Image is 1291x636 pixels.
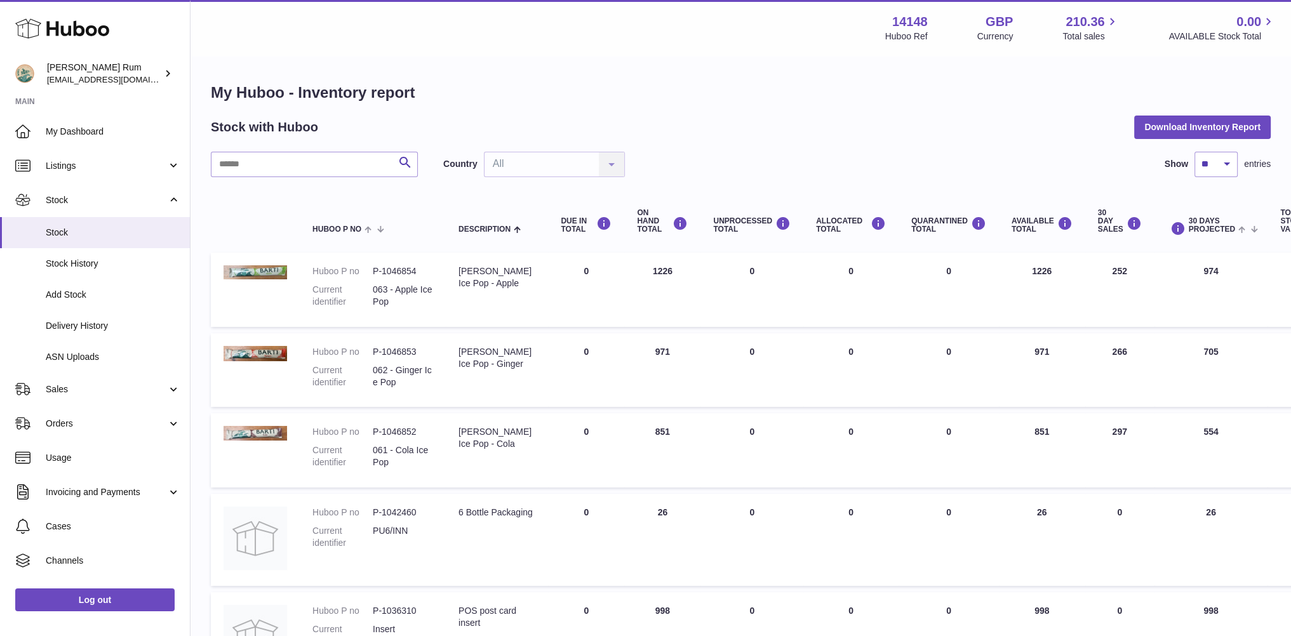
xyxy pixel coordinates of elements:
td: 1226 [999,253,1085,327]
td: 252 [1085,253,1154,327]
span: Invoicing and Payments [46,486,167,498]
dd: P-1046852 [373,426,433,438]
h2: Stock with Huboo [211,119,318,136]
td: 26 [624,494,700,586]
td: 0 [700,253,803,327]
td: 0 [1085,494,1154,586]
td: 0 [803,253,899,327]
span: My Dashboard [46,126,180,138]
span: Huboo P no [312,225,361,234]
span: 210.36 [1066,13,1104,30]
dt: Current identifier [312,444,373,468]
td: 0 [548,333,624,407]
span: 0 [946,427,951,437]
span: Cases [46,520,180,533]
span: Listings [46,160,167,172]
dd: P-1036310 [373,605,433,617]
span: ASN Uploads [46,351,180,363]
td: 26 [999,494,1085,586]
span: Delivery History [46,320,180,332]
span: [EMAIL_ADDRESS][DOMAIN_NAME] [47,74,187,84]
dt: Current identifier [312,284,373,308]
td: 705 [1154,333,1268,407]
div: 30 DAY SALES [1098,209,1142,234]
div: [PERSON_NAME] Ice Pop - Apple [458,265,535,289]
img: product image [224,346,287,361]
dt: Huboo P no [312,346,373,358]
dd: 061 - Cola Ice Pop [373,444,433,468]
dd: P-1042460 [373,507,433,519]
td: 0 [548,494,624,586]
img: product image [224,507,287,570]
a: 0.00 AVAILABLE Stock Total [1168,13,1276,43]
td: 974 [1154,253,1268,327]
span: 0 [946,507,951,517]
span: entries [1244,158,1271,170]
span: 0.00 [1236,13,1261,30]
div: POS post card insert [458,605,535,629]
td: 971 [999,333,1085,407]
dd: 063 - Apple Ice Pop [373,284,433,308]
td: 0 [548,253,624,327]
span: Stock [46,194,167,206]
dt: Current identifier [312,525,373,549]
dt: Huboo P no [312,507,373,519]
div: ON HAND Total [637,209,688,234]
dt: Huboo P no [312,265,373,277]
strong: 14148 [892,13,928,30]
span: Sales [46,383,167,395]
a: Log out [15,588,175,611]
td: 0 [700,494,803,586]
a: 210.36 Total sales [1062,13,1119,43]
label: Show [1165,158,1188,170]
span: Stock History [46,258,180,270]
div: AVAILABLE Total [1012,216,1073,234]
td: 0 [803,413,899,487]
span: 0 [946,266,951,276]
dt: Current identifier [312,364,373,388]
div: Currency [977,30,1013,43]
span: 0 [946,347,951,357]
td: 266 [1085,333,1154,407]
h1: My Huboo - Inventory report [211,83,1271,103]
dd: 062 - Ginger Ice Pop [373,364,433,388]
td: 0 [803,333,899,407]
div: 6 Bottle Packaging [458,507,535,519]
td: 297 [1085,413,1154,487]
dd: PU6/INN [373,525,433,549]
dt: Huboo P no [312,605,373,617]
dd: P-1046854 [373,265,433,277]
div: DUE IN TOTAL [561,216,612,234]
td: 0 [548,413,624,487]
img: product image [224,426,287,440]
span: AVAILABLE Stock Total [1168,30,1276,43]
span: Orders [46,418,167,430]
td: 554 [1154,413,1268,487]
dd: P-1046853 [373,346,433,358]
div: [PERSON_NAME] Ice Pop - Ginger [458,346,535,370]
img: product image [224,265,287,279]
span: Description [458,225,511,234]
td: 851 [624,413,700,487]
img: mail@bartirum.wales [15,64,34,83]
td: 26 [1154,494,1268,586]
td: 851 [999,413,1085,487]
strong: GBP [986,13,1013,30]
span: Add Stock [46,289,180,301]
div: [PERSON_NAME] Rum [47,62,161,86]
dt: Huboo P no [312,426,373,438]
span: 30 DAYS PROJECTED [1189,217,1235,234]
div: QUARANTINED Total [911,216,986,234]
span: Total sales [1062,30,1119,43]
button: Download Inventory Report [1134,116,1271,138]
span: Stock [46,227,180,239]
td: 971 [624,333,700,407]
div: Huboo Ref [885,30,928,43]
td: 1226 [624,253,700,327]
span: Channels [46,555,180,567]
span: 0 [946,606,951,616]
td: 0 [700,333,803,407]
td: 0 [803,494,899,586]
div: UNPROCESSED Total [713,216,791,234]
div: [PERSON_NAME] Ice Pop - Cola [458,426,535,450]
